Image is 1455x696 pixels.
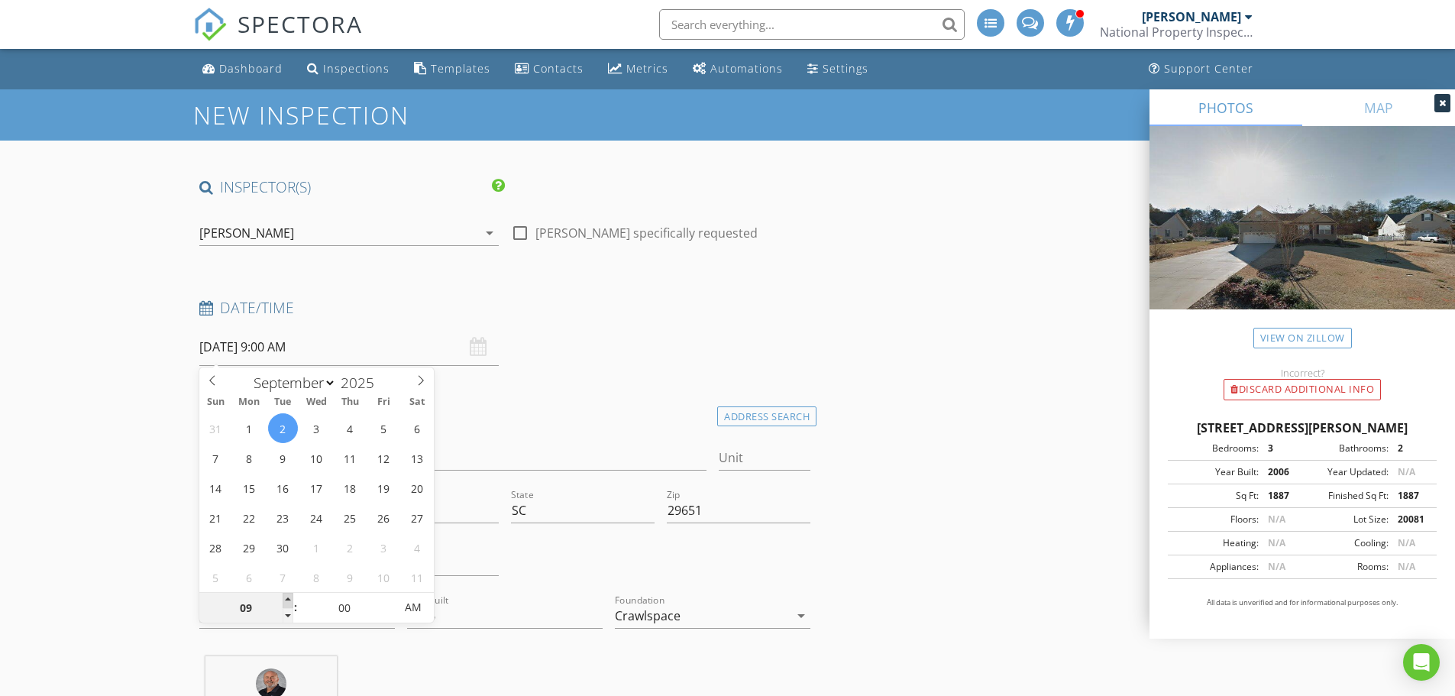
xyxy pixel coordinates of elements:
div: Settings [823,61,868,76]
div: Automations [710,61,783,76]
h4: Location [199,403,811,422]
a: Support Center [1143,55,1259,83]
div: Lot Size: [1302,513,1389,526]
span: N/A [1398,465,1415,478]
div: Crawlspace [615,609,681,623]
div: 1887 [1259,489,1302,503]
span: Wed [299,397,333,407]
span: October 4, 2025 [403,533,432,562]
img: The Best Home Inspection Software - Spectora [193,8,227,41]
a: Settings [801,55,875,83]
div: Year Updated: [1302,465,1389,479]
div: Floors: [1172,513,1259,526]
span: September 3, 2025 [302,413,331,443]
span: N/A [1398,560,1415,573]
a: Contacts [509,55,590,83]
span: September 4, 2025 [335,413,365,443]
span: September 11, 2025 [335,443,365,473]
div: National Property Inspections Greenville-Spartanburg [1100,24,1253,40]
div: Inspections [323,61,390,76]
span: September 22, 2025 [234,503,264,533]
span: : [293,592,298,623]
span: September 6, 2025 [403,413,432,443]
div: Rooms: [1302,560,1389,574]
h4: Date/Time [199,298,811,318]
span: October 9, 2025 [335,562,365,592]
span: September 16, 2025 [268,473,298,503]
div: Dashboard [219,61,283,76]
div: Year Built: [1172,465,1259,479]
a: SPECTORA [193,21,363,53]
div: Finished Sq Ft: [1302,489,1389,503]
div: Cooling: [1302,536,1389,550]
a: Automations (Advanced) [687,55,789,83]
span: September 10, 2025 [302,443,331,473]
input: Year [336,373,386,393]
span: September 1, 2025 [234,413,264,443]
i: arrow_drop_down [792,607,810,625]
p: All data is unverified and for informational purposes only. [1168,597,1437,608]
div: [PERSON_NAME] [1142,9,1241,24]
div: Bedrooms: [1172,442,1259,455]
span: N/A [1398,536,1415,549]
span: September 5, 2025 [369,413,399,443]
a: PHOTOS [1149,89,1302,126]
div: Metrics [626,61,668,76]
a: Dashboard [196,55,289,83]
span: Thu [333,397,367,407]
span: October 1, 2025 [302,533,331,562]
span: October 7, 2025 [268,562,298,592]
img: streetview [1149,126,1455,346]
span: September 26, 2025 [369,503,399,533]
span: September 23, 2025 [268,503,298,533]
span: September 15, 2025 [234,473,264,503]
span: October 11, 2025 [403,562,432,592]
input: Select date [199,329,499,366]
span: September 14, 2025 [201,473,231,503]
div: Address Search [717,406,816,427]
div: Support Center [1164,61,1253,76]
div: Heating: [1172,536,1259,550]
span: N/A [1268,513,1285,526]
span: September 17, 2025 [302,473,331,503]
span: Fri [367,397,400,407]
span: September 29, 2025 [234,533,264,562]
span: October 2, 2025 [335,533,365,562]
span: October 10, 2025 [369,562,399,592]
a: View on Zillow [1253,328,1352,348]
h1: New Inspection [193,102,532,128]
div: Appliances: [1172,560,1259,574]
span: Sat [400,397,434,407]
span: Tue [266,397,299,407]
span: September 20, 2025 [403,473,432,503]
span: N/A [1268,560,1285,573]
span: Mon [232,397,266,407]
div: 1887 [1389,489,1432,503]
div: 2 [1389,442,1432,455]
span: October 8, 2025 [302,562,331,592]
span: September 24, 2025 [302,503,331,533]
span: September 12, 2025 [369,443,399,473]
span: September 9, 2025 [268,443,298,473]
label: [PERSON_NAME] specifically requested [535,225,758,241]
span: September 19, 2025 [369,473,399,503]
span: September 27, 2025 [403,503,432,533]
h4: INSPECTOR(S) [199,177,505,197]
span: September 7, 2025 [201,443,231,473]
span: September 21, 2025 [201,503,231,533]
span: September 13, 2025 [403,443,432,473]
input: Search everything... [659,9,965,40]
a: Metrics [602,55,674,83]
a: Templates [408,55,496,83]
span: Sun [199,397,233,407]
div: Sq Ft: [1172,489,1259,503]
div: 2006 [1259,465,1302,479]
div: Open Intercom Messenger [1403,644,1440,681]
span: October 5, 2025 [201,562,231,592]
div: Discard Additional info [1224,379,1381,400]
div: 20081 [1389,513,1432,526]
div: [STREET_ADDRESS][PERSON_NAME] [1168,419,1437,437]
div: Contacts [533,61,584,76]
span: Click to toggle [392,592,434,623]
span: N/A [1268,536,1285,549]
